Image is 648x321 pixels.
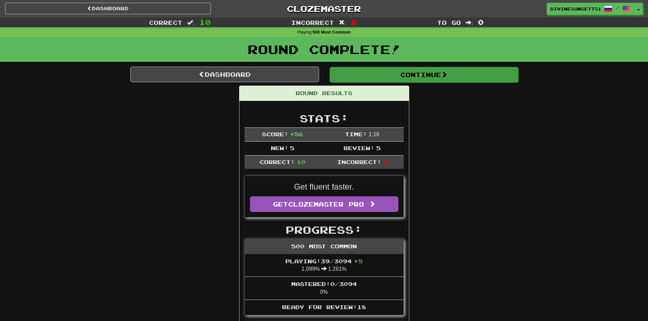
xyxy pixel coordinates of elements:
[354,258,363,264] span: + 5
[290,145,294,151] span: 5
[344,145,375,151] span: Review:
[2,42,646,56] h1: Round Complete!
[288,200,364,208] span: Clozemaster Pro
[245,277,403,300] li: 0%
[297,159,305,165] span: 10
[187,20,195,25] span: :
[239,86,409,101] div: Round Results
[337,159,381,165] span: Incorrect:
[376,145,381,151] span: 5
[345,131,367,137] span: Time:
[550,6,601,12] span: DivineSunset7517
[339,20,346,25] span: :
[437,19,461,26] span: To go
[245,113,404,124] h2: Stats:
[149,19,182,26] span: Correct
[351,18,357,26] span: 2
[478,18,484,26] span: 0
[262,131,288,137] span: Score:
[330,67,518,83] button: Continue
[250,196,398,212] a: GetClozemaster Pro
[5,3,211,14] a: Dashboard
[221,3,427,15] a: Clozemaster
[291,281,357,287] span: Mastered: 0 / 3094
[383,159,387,165] span: 2
[313,30,351,35] strong: 500 Most Common
[199,18,211,26] span: 10
[250,181,398,193] p: Get fluent faster.
[285,258,363,264] span: Playing: 39 / 3094
[369,131,379,137] span: 1 : 18
[245,224,404,235] h2: Progress:
[271,145,288,151] span: New:
[466,20,473,25] span: :
[547,3,634,15] a: DivineSunset7517 /
[130,67,319,82] a: Dashboard
[260,159,295,165] span: Correct:
[282,304,366,310] span: Ready for Review: 18
[245,254,403,277] li: 1.099% 1.261%
[616,5,619,10] span: /
[291,19,334,26] span: Incorrect
[290,131,303,137] span: + 56
[245,239,403,254] div: 500 Most Common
